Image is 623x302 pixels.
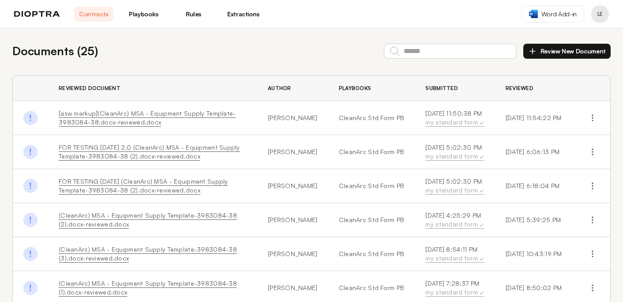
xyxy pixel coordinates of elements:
td: [PERSON_NAME] [257,237,328,271]
td: [DATE] 5:39:25 PM [495,203,575,237]
img: Done [23,145,38,159]
a: FOR TESTING [DATE] 2.0 (CleanArc) MSA - Equipment Supply Template-3983084-38 (2).docx-reviewed.docx [59,143,240,160]
td: [DATE] 5:02:30 PM [415,169,495,203]
div: my standard form ✓ [425,288,484,297]
div: my standard form ✓ [425,254,484,263]
td: [DATE] 6:06:13 PM [495,135,575,169]
td: [DATE] 11:50:38 PM [415,101,495,135]
div: my standard form ✓ [425,220,484,229]
span: Word Add-in [541,10,577,19]
td: [PERSON_NAME] [257,135,328,169]
a: (CleanArc) MSA - Equipment Supply Template-3983084-38 (1).docx-reviewed.docx [59,279,237,296]
th: Author [257,76,328,101]
a: Playbooks [124,7,163,22]
a: CleanArc Std Form PB [339,113,405,122]
a: CleanArc Std Form PB [339,249,405,258]
div: my standard form ✓ [425,152,484,161]
img: Done [23,247,38,261]
td: [DATE] 8:54:11 PM [415,237,495,271]
a: Extractions [224,7,263,22]
td: [DATE] 4:25:29 PM [415,203,495,237]
img: word [529,10,538,18]
td: [DATE] 11:54:22 PM [495,101,575,135]
th: Reviewed Document [48,76,257,101]
div: my standard form ✓ [425,186,484,195]
a: Rules [174,7,213,22]
img: Done [23,213,38,227]
a: [asw markup](CleanArc) MSA - Equipment Supply Template-3983084-38.docx-reviewed.docx [59,109,236,126]
th: Playbooks [328,76,415,101]
a: Contracts [74,7,113,22]
img: Done [23,111,38,125]
button: Review New Document [523,44,611,59]
a: (CleanArc) MSA - Equipment Supply Template-3983084-38 (2).docx-reviewed.docx [59,211,237,228]
h2: Documents ( 25 ) [12,42,98,60]
td: [DATE] 10:43:19 PM [495,237,575,271]
th: Reviewed [495,76,575,101]
img: Done [23,179,38,193]
a: Word Add-in [522,6,584,23]
a: CleanArc Std Form PB [339,215,405,224]
a: FOR TESTING [DATE] (CleanArc) MSA - Equipment Supply Template-3983084-38 (2).docx-reviewed.docx [59,177,228,194]
button: Profile menu [591,5,609,23]
td: [PERSON_NAME] [257,203,328,237]
a: CleanArc Std Form PB [339,147,405,156]
td: [DATE] 5:02:30 PM [415,135,495,169]
td: [DATE] 6:18:04 PM [495,169,575,203]
a: CleanArc Std Form PB [339,181,405,190]
td: [PERSON_NAME] [257,169,328,203]
div: my standard form ✓ [425,118,484,127]
img: logo [14,11,60,17]
td: [PERSON_NAME] [257,101,328,135]
img: Done [23,281,38,295]
a: (CleanArc) MSA - Equipment Supply Template-3983084-38 (3).docx-reviewed.docx [59,245,237,262]
th: Submitted [415,76,495,101]
a: CleanArc Std Form PB [339,283,405,292]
